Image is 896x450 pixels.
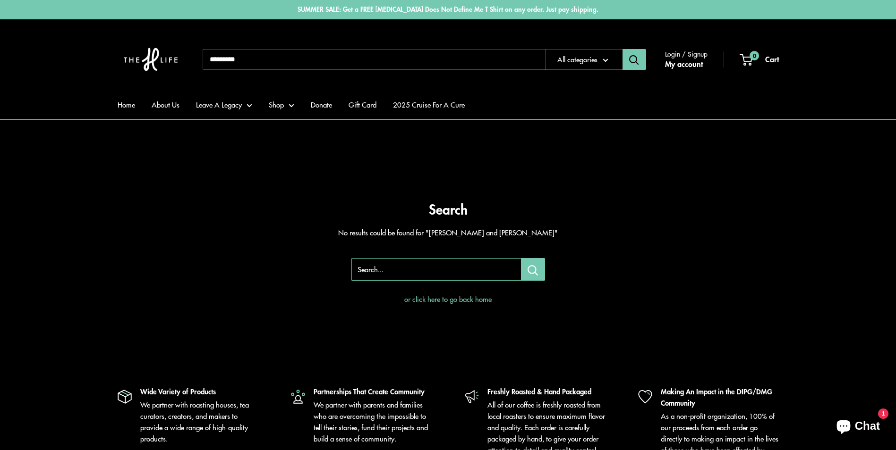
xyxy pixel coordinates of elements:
inbox-online-store-chat: Shopify online store chat [828,412,888,442]
a: Gift Card [349,98,376,111]
a: Home [118,98,135,111]
a: Donate [311,98,332,111]
button: Search... [521,258,545,281]
button: Search [623,49,646,70]
a: or click here to go back home [404,294,492,304]
a: 0 Cart [741,52,779,67]
span: Login / Signup [665,48,708,60]
img: The H Life [118,29,184,90]
p: We partner with parents and families who are overcoming the impossible to tell their stories, fun... [314,399,432,444]
p: We partner with roasting houses, tea curators, creators, and makers to provide a wide range of hi... [140,399,258,444]
p: Search [118,200,779,219]
p: Wide Variety of Products [140,386,258,397]
p: No results could be found for "[PERSON_NAME] and [PERSON_NAME]" [118,226,779,239]
a: 2025 Cruise For A Cure [393,98,465,111]
a: Leave A Legacy [196,98,252,111]
a: Shop [269,98,294,111]
p: Freshly Roasted & Hand Packaged [487,386,606,397]
span: 0 [749,51,759,60]
p: Partnerships That Create Community [314,386,432,397]
span: Cart [765,53,779,65]
a: About Us [152,98,179,111]
a: My account [665,57,703,71]
input: Search... [203,49,545,70]
p: Making An Impact in the DIPG/DMG Community [661,386,779,408]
